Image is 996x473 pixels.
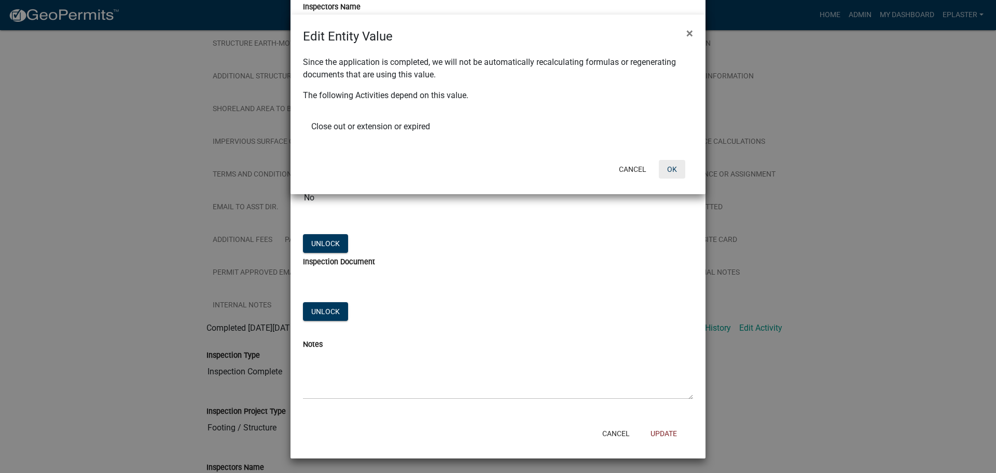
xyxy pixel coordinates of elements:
p: Since the application is completed, we will not be automatically recalculating formulas or regene... [303,56,693,81]
span: × [686,26,693,40]
button: Close [678,19,701,48]
h4: Edit Entity Value [303,27,393,46]
li: Close out or extension or expired [303,114,693,139]
p: The following Activities depend on this value. [303,89,693,102]
button: OK [659,160,685,179]
button: Cancel [611,160,655,179]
